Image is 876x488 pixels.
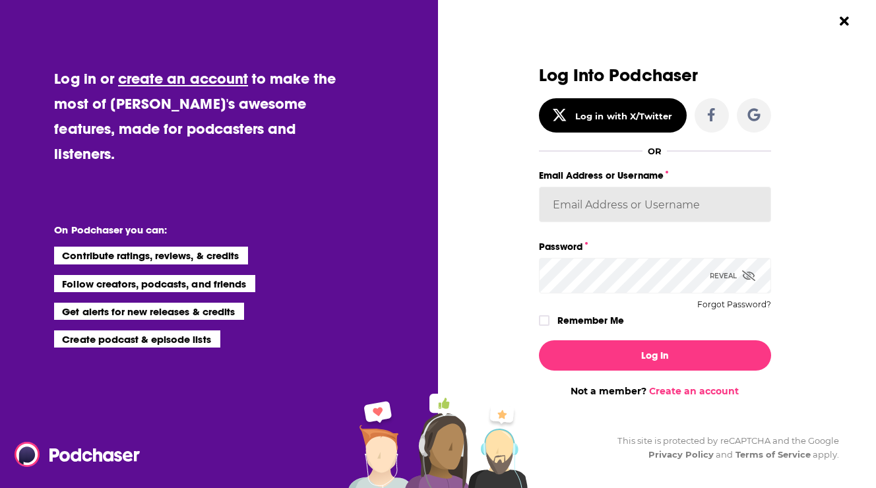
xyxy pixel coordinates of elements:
[54,303,243,320] li: Get alerts for new releases & credits
[539,98,687,133] button: Log in with X/Twitter
[539,187,771,222] input: Email Address or Username
[697,300,771,309] button: Forgot Password?
[557,312,624,329] label: Remember Me
[15,442,141,467] img: Podchaser - Follow, Share and Rate Podcasts
[607,434,839,462] div: This site is protected by reCAPTCHA and the Google and apply.
[54,247,248,264] li: Contribute ratings, reviews, & credits
[648,146,662,156] div: OR
[539,385,771,397] div: Not a member?
[539,238,771,255] label: Password
[710,258,755,293] div: Reveal
[15,442,131,467] a: Podchaser - Follow, Share and Rate Podcasts
[54,275,255,292] li: Follow creators, podcasts, and friends
[539,167,771,184] label: Email Address or Username
[648,449,714,460] a: Privacy Policy
[832,9,857,34] button: Close Button
[539,340,771,371] button: Log In
[539,66,771,85] h3: Log Into Podchaser
[54,330,220,348] li: Create podcast & episode lists
[118,69,248,88] a: create an account
[649,385,739,397] a: Create an account
[735,449,811,460] a: Terms of Service
[575,111,672,121] div: Log in with X/Twitter
[54,224,318,236] li: On Podchaser you can:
